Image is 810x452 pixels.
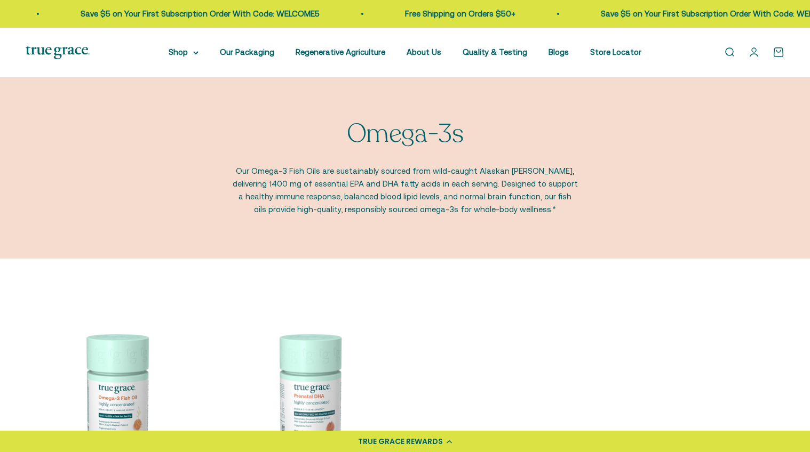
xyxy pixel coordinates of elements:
[220,47,274,57] a: Our Packaging
[169,46,198,59] summary: Shop
[296,47,385,57] a: Regenerative Agriculture
[232,165,578,216] p: Our Omega-3 Fish Oils are sustainably sourced from wild-caught Alaskan [PERSON_NAME], delivering ...
[549,47,569,57] a: Blogs
[358,436,443,447] div: TRUE GRACE REWARDS
[396,9,506,18] a: Free Shipping on Orders $50+
[407,47,441,57] a: About Us
[463,47,527,57] a: Quality & Testing
[72,7,311,20] p: Save $5 on Your First Subscription Order With Code: WELCOME5
[347,120,463,148] p: Omega-3s
[590,47,641,57] a: Store Locator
